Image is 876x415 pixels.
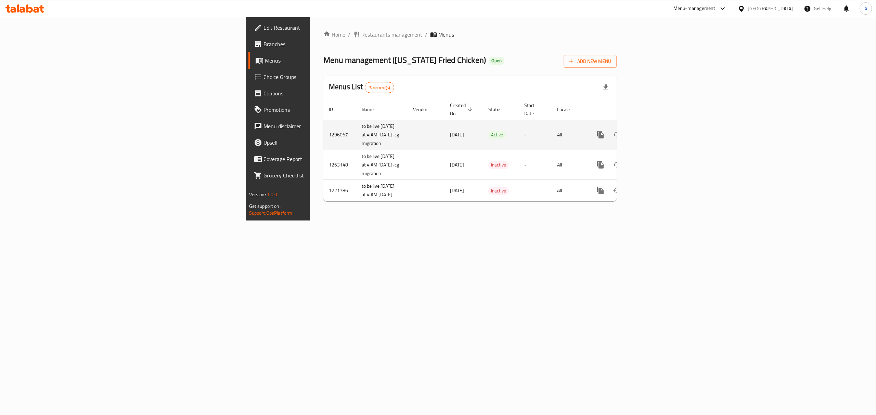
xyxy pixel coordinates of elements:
a: Grocery Checklist [248,167,392,184]
td: - [519,120,552,150]
div: Export file [597,79,614,96]
span: Choice Groups [263,73,387,81]
td: - [519,180,552,201]
span: Coupons [263,89,387,97]
span: Coverage Report [263,155,387,163]
span: [DATE] [450,130,464,139]
span: Menu disclaimer [263,122,387,130]
span: Menus [265,56,387,65]
span: Get support on: [249,202,281,211]
th: Actions [587,99,664,120]
div: Menu-management [673,4,716,13]
span: Inactive [488,161,509,169]
td: All [552,150,587,180]
span: Inactive [488,187,509,195]
a: Support.OpsPlatform [249,209,293,217]
span: [DATE] [450,186,464,195]
a: Coupons [248,85,392,102]
table: enhanced table [323,99,664,202]
td: All [552,120,587,150]
a: Edit Restaurant [248,19,392,36]
button: Change Status [609,182,625,199]
span: Edit Restaurant [263,24,387,32]
a: Upsell [248,134,392,151]
span: Upsell [263,138,387,147]
button: Change Status [609,157,625,173]
nav: breadcrumb [323,30,617,39]
span: Menu management ( [US_STATE] Fried Chicken ) [323,52,486,68]
span: Status [488,105,511,113]
div: [GEOGRAPHIC_DATA] [748,5,793,12]
div: Open [489,57,504,65]
span: Version: [249,190,266,199]
span: A [864,5,867,12]
a: Promotions [248,102,392,118]
div: Total records count [365,82,395,93]
span: Menus [438,30,454,39]
span: 3 record(s) [365,84,394,91]
td: All [552,180,587,201]
span: Branches [263,40,387,48]
span: ID [329,105,342,113]
a: Branches [248,36,392,52]
span: Name [362,105,383,113]
span: Locale [557,105,579,113]
button: more [592,126,609,143]
a: Menu disclaimer [248,118,392,134]
span: Promotions [263,106,387,114]
a: Choice Groups [248,69,392,85]
button: more [592,157,609,173]
button: Add New Menu [564,55,617,68]
span: 1.0.0 [267,190,278,199]
button: Change Status [609,126,625,143]
span: Created On [450,101,475,118]
h2: Menus List [329,82,394,93]
a: Coverage Report [248,151,392,167]
span: Vendor [413,105,436,113]
span: [DATE] [450,160,464,169]
span: Grocery Checklist [263,171,387,179]
span: Open [489,58,504,64]
span: Add New Menu [569,57,611,66]
a: Menus [248,52,392,69]
button: more [592,182,609,199]
span: Start Date [524,101,543,118]
li: / [425,30,427,39]
span: Active [488,131,506,139]
td: - [519,150,552,180]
